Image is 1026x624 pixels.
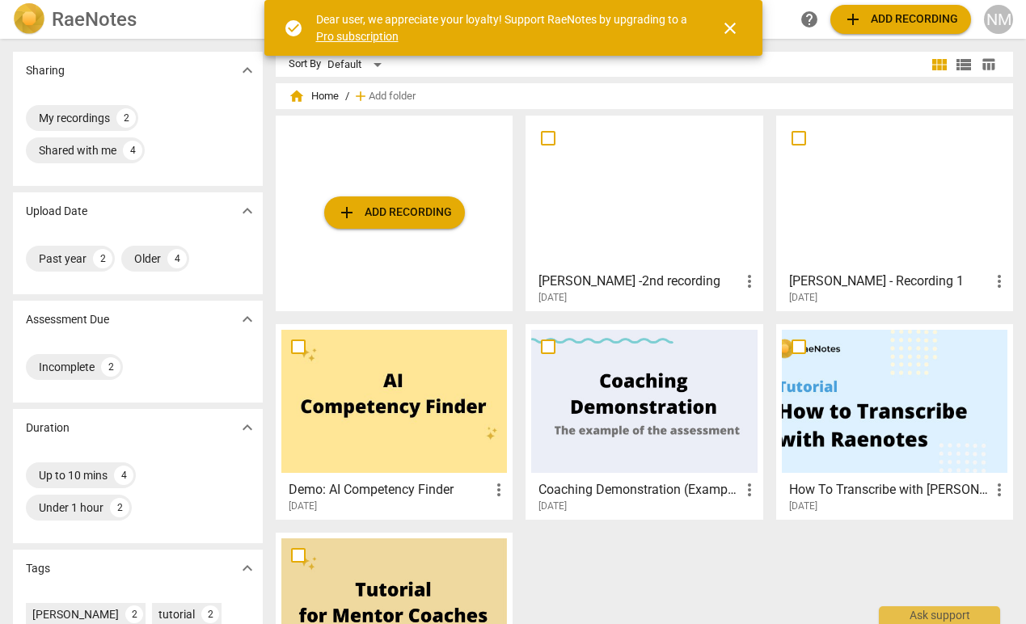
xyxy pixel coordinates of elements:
[954,55,973,74] span: view_list
[39,110,110,126] div: My recordings
[324,196,465,229] button: Upload
[337,203,452,222] span: Add recording
[235,58,260,82] button: Show more
[238,61,257,80] span: expand_more
[538,480,739,500] h3: Coaching Demonstration (Example)
[289,58,321,70] div: Sort By
[782,121,1007,304] a: [PERSON_NAME] - Recording 1[DATE]
[110,498,129,517] div: 2
[167,249,187,268] div: 4
[26,62,65,79] p: Sharing
[32,606,119,622] div: [PERSON_NAME]
[789,500,817,513] span: [DATE]
[538,291,567,305] span: [DATE]
[990,480,1009,500] span: more_vert
[843,10,958,29] span: Add recording
[337,203,357,222] span: add
[39,251,87,267] div: Past year
[52,8,137,31] h2: RaeNotes
[316,30,399,43] a: Pro subscription
[238,201,257,221] span: expand_more
[538,500,567,513] span: [DATE]
[238,310,257,329] span: expand_more
[976,53,1000,77] button: Table view
[489,480,509,500] span: more_vert
[13,3,260,36] a: LogoRaeNotes
[289,88,339,104] span: Home
[800,10,819,29] span: help
[830,5,971,34] button: Upload
[13,3,45,36] img: Logo
[123,141,142,160] div: 4
[125,605,143,623] div: 2
[843,10,863,29] span: add
[353,88,369,104] span: add
[39,500,103,516] div: Under 1 hour
[711,9,749,48] button: Close
[879,606,1000,624] div: Ask support
[101,357,120,377] div: 2
[327,52,387,78] div: Default
[990,272,1009,291] span: more_vert
[235,307,260,331] button: Show more
[235,199,260,223] button: Show more
[782,330,1007,512] a: How To Transcribe with [PERSON_NAME][DATE]
[235,415,260,440] button: Show more
[116,108,136,128] div: 2
[26,203,87,220] p: Upload Date
[789,291,817,305] span: [DATE]
[984,5,1013,34] button: NM
[289,480,489,500] h3: Demo: AI Competency Finder
[158,606,195,622] div: tutorial
[281,330,507,512] a: Demo: AI Competency Finder[DATE]
[26,420,70,436] p: Duration
[26,560,50,577] p: Tags
[927,53,952,77] button: Tile view
[289,88,305,104] span: home
[952,53,976,77] button: List view
[289,500,317,513] span: [DATE]
[740,272,759,291] span: more_vert
[531,121,757,304] a: [PERSON_NAME] -2nd recording[DATE]
[981,57,996,72] span: table_chart
[39,467,108,483] div: Up to 10 mins
[369,91,416,103] span: Add folder
[345,91,349,103] span: /
[720,19,740,38] span: close
[134,251,161,267] div: Older
[238,559,257,578] span: expand_more
[538,272,739,291] h3: Natalie Marguet -2nd recording
[235,556,260,580] button: Show more
[39,142,116,158] div: Shared with me
[114,466,133,485] div: 4
[26,311,109,328] p: Assessment Due
[930,55,949,74] span: view_module
[795,5,824,34] a: Help
[201,605,219,623] div: 2
[93,249,112,268] div: 2
[531,330,757,512] a: Coaching Demonstration (Example)[DATE]
[238,418,257,437] span: expand_more
[284,19,303,38] span: check_circle
[316,11,691,44] div: Dear user, we appreciate your loyalty! Support RaeNotes by upgrading to a
[740,480,759,500] span: more_vert
[789,480,990,500] h3: How To Transcribe with RaeNotes
[39,359,95,375] div: Incomplete
[789,272,990,291] h3: Natalie Marguet - Recording 1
